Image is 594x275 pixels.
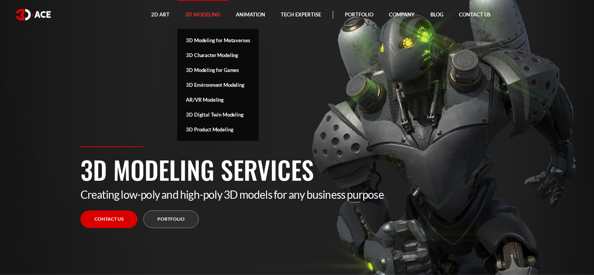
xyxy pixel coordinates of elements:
[80,210,137,228] a: Contact us
[177,122,259,137] a: 3D Product Modeling
[177,48,259,63] a: 3D Character Modeling
[177,92,259,107] a: AR/VR Modeling
[80,151,514,188] h1: 3D Modeling Services
[177,33,259,48] a: 3D Modeling for Metaverses
[177,63,259,77] a: 3D Modeling for Games
[16,9,51,20] img: logo white
[80,188,514,201] p: Creating low-poly and high-poly 3D models for any business purpose
[143,210,199,228] a: Portfolio
[177,107,259,122] a: 3D Digital Twin Modeling
[177,77,259,92] a: 3D Environment Modeling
